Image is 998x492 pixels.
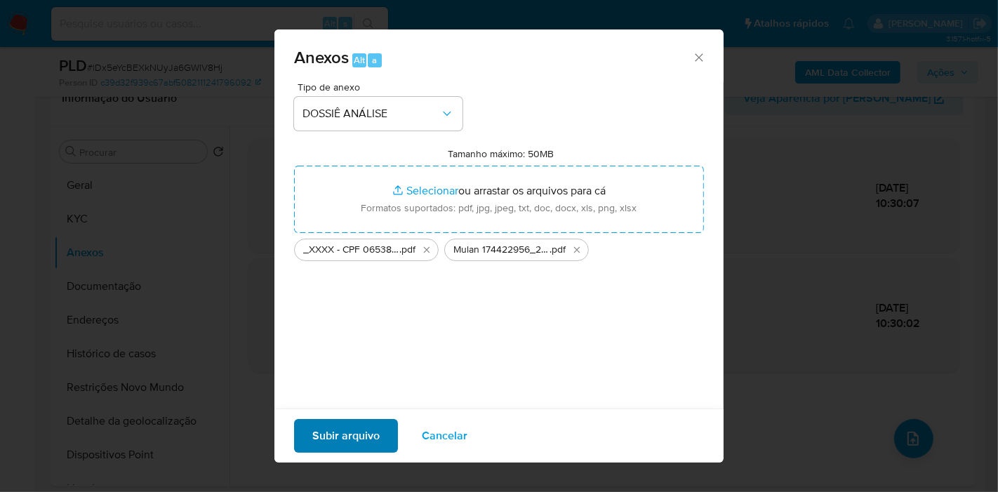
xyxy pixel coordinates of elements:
[302,107,440,121] span: DOSSIÊ ANÁLISE
[692,51,705,63] button: Fechar
[294,97,463,131] button: DOSSIÊ ANÁLISE
[294,419,398,453] button: Subir arquivo
[312,420,380,451] span: Subir arquivo
[298,82,466,92] span: Tipo de anexo
[550,243,566,257] span: .pdf
[294,233,704,261] ul: Arquivos selecionados
[399,243,415,257] span: .pdf
[404,419,486,453] button: Cancelar
[354,53,365,67] span: Alt
[372,53,377,67] span: a
[568,241,585,258] button: Excluir Mulan 174422956_2025_09_01_17_14_14.pdf
[422,420,467,451] span: Cancelar
[294,45,349,69] span: Anexos
[453,243,550,257] span: Mulan 174422956_2025_09_01_17_14_14
[448,147,554,160] label: Tamanho máximo: 50MB
[303,243,399,257] span: _XXXX - CPF 06538049460 - [PERSON_NAME]
[418,241,435,258] button: Excluir _XXXX - CPF 06538049460 - LEONIDAS ABREU COSTA.pdf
